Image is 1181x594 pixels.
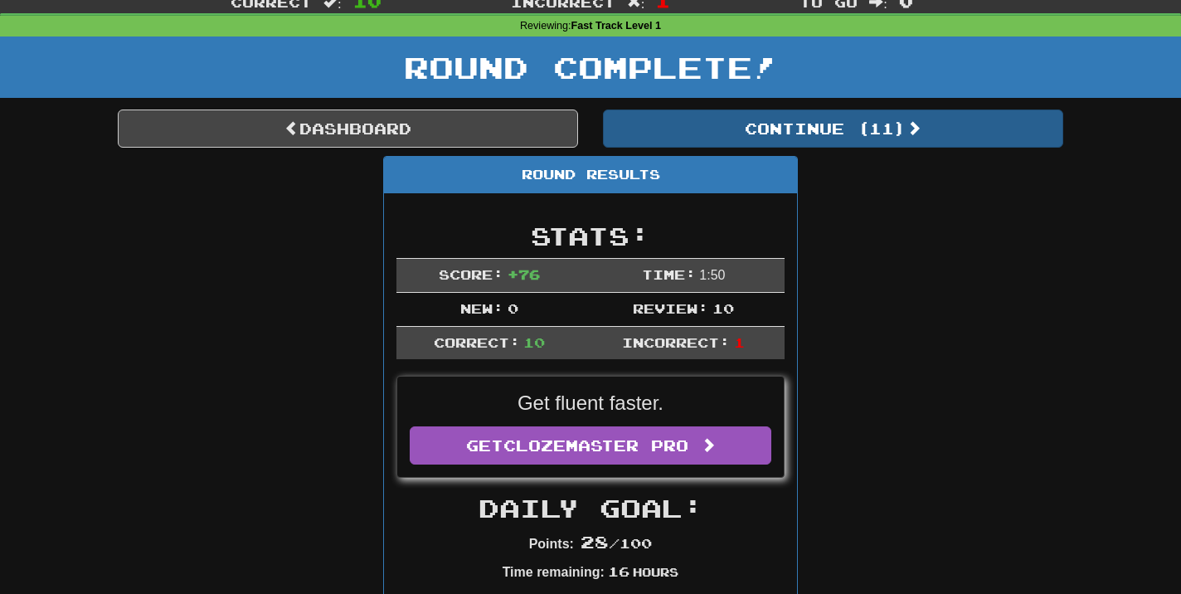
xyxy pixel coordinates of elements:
[503,565,605,579] strong: Time remaining:
[633,300,708,316] span: Review:
[434,334,520,350] span: Correct:
[508,266,540,282] span: + 76
[529,537,574,551] strong: Points:
[603,110,1063,148] button: Continue (11)
[642,266,696,282] span: Time:
[396,222,785,250] h2: Stats:
[410,389,771,417] p: Get fluent faster.
[699,268,725,282] span: 1 : 50
[503,436,688,455] span: Clozemaster Pro
[118,110,578,148] a: Dashboard
[633,565,678,579] small: Hours
[581,535,652,551] span: / 100
[439,266,503,282] span: Score:
[712,300,734,316] span: 10
[622,334,730,350] span: Incorrect:
[608,563,629,579] span: 16
[384,157,797,193] div: Round Results
[508,300,518,316] span: 0
[6,51,1175,84] h1: Round Complete!
[523,334,545,350] span: 10
[581,532,609,552] span: 28
[571,20,662,32] strong: Fast Track Level 1
[396,494,785,522] h2: Daily Goal:
[460,300,503,316] span: New:
[410,426,771,465] a: GetClozemaster Pro
[734,334,745,350] span: 1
